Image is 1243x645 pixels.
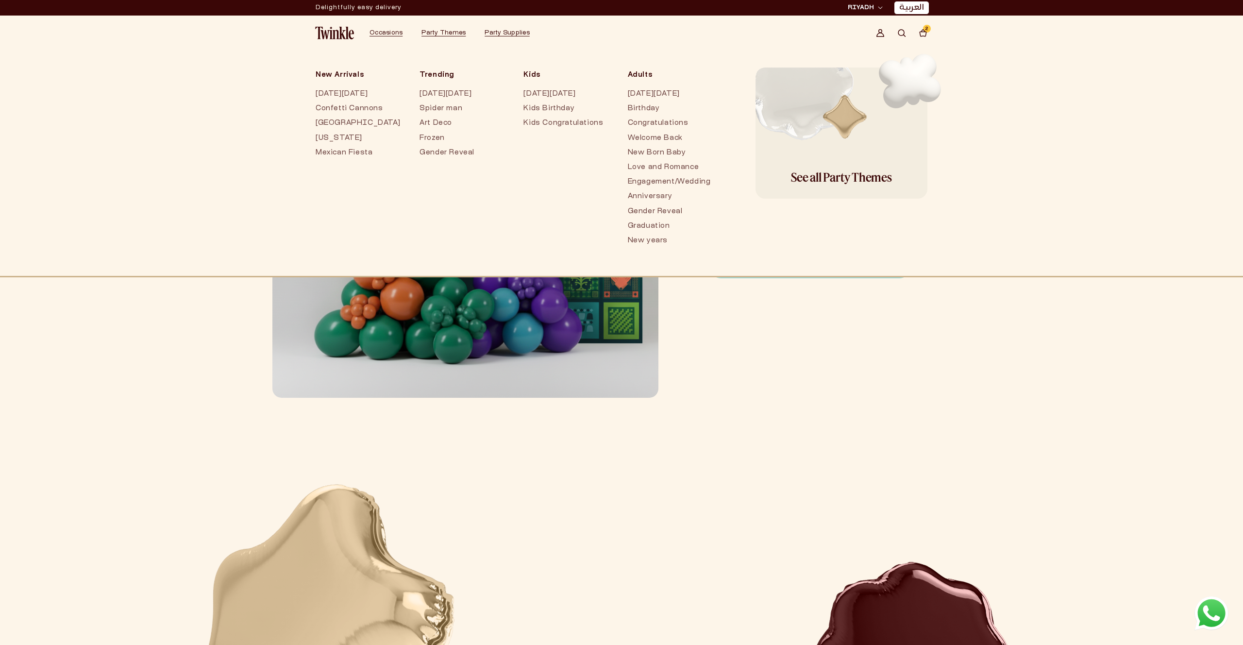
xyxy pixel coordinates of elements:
[756,68,872,161] img: 3D white Balloon
[420,131,504,146] a: Frozen
[845,3,886,13] button: RIYADH
[628,116,712,131] a: Congratulations
[420,116,504,131] a: Art Deco
[891,22,912,44] summary: Search
[316,102,400,116] a: Confetti Cannons
[316,0,402,15] p: Delightfully easy delivery
[628,160,712,175] a: Love and Romance
[316,146,400,160] a: Mexican Fiesta
[316,87,400,102] a: [DATE][DATE]
[420,68,504,83] span: Trending
[925,25,929,33] span: 2
[899,3,924,13] a: العربية
[628,146,712,160] a: New Born Baby
[485,30,530,36] span: Party Supplies
[479,23,543,43] summary: Party Supplies
[848,3,874,12] span: RIYADH
[628,102,712,116] a: Birthday
[420,146,504,160] a: Gender Reveal
[316,116,400,131] a: [GEOGRAPHIC_DATA]
[420,87,504,102] a: [DATE][DATE]
[628,87,712,102] a: [DATE][DATE]
[421,30,466,36] span: Party Themes
[628,204,712,219] a: Gender Reveal
[364,23,416,43] summary: Occasions
[420,102,504,116] a: Spider man
[523,116,608,131] a: Kids Congratulations
[628,234,712,248] a: New years
[316,68,400,83] span: New Arrivals
[315,27,354,39] img: Twinkle
[485,29,530,37] a: Party Supplies
[628,189,712,204] a: Anniversary
[523,87,608,102] a: [DATE][DATE]
[370,29,403,37] a: Occasions
[523,102,608,116] a: Kids Birthday
[370,30,403,36] span: Occasions
[628,219,712,234] a: Graduation
[523,68,608,83] span: Kids
[416,23,479,43] summary: Party Themes
[628,131,712,146] a: Welcome Back
[421,29,466,37] a: Party Themes
[316,131,400,146] a: [US_STATE]
[756,68,927,199] a: white Balloon 3D golden Balloon 3D white Balloon See all Party Themes
[865,36,955,126] img: white Balloon
[316,0,402,15] div: Announcement
[811,83,879,151] img: 3D golden Balloon
[791,168,891,187] h5: See all Party Themes
[628,68,712,83] span: Adults
[628,175,712,189] a: Engagement/Wedding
